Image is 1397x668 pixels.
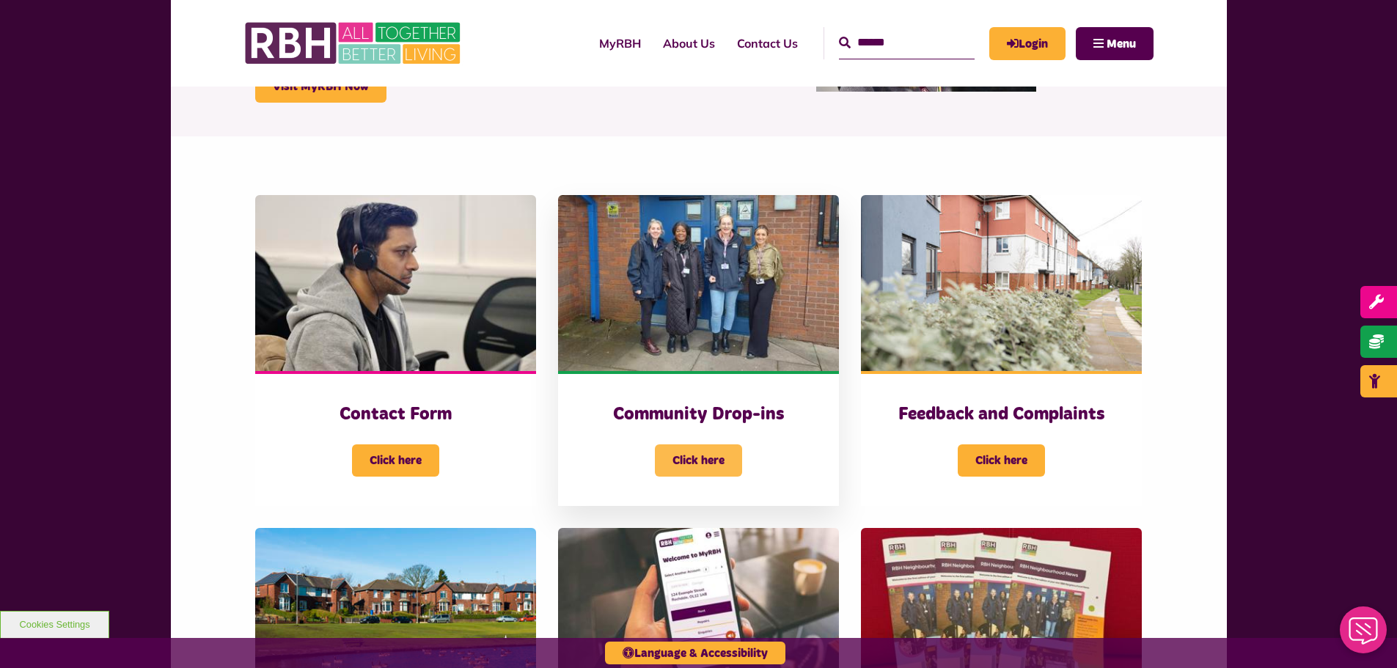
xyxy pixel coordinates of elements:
[958,444,1045,477] span: Click here
[255,70,386,103] a: Visit MyRBH Now
[558,195,839,371] img: Heywood Drop In 2024
[244,15,464,72] img: RBH
[861,195,1142,506] a: Feedback and Complaints Click here
[839,27,975,59] input: Search
[726,23,809,63] a: Contact Us
[1076,27,1154,60] button: Navigation
[861,195,1142,371] img: SAZMEDIA RBH 22FEB24 97
[1107,38,1136,50] span: Menu
[1331,602,1397,668] iframe: Netcall Web Assistant for live chat
[285,403,507,426] h3: Contact Form
[255,195,536,506] a: Contact Form Click here
[588,23,652,63] a: MyRBH
[352,444,439,477] span: Click here
[989,27,1066,60] a: MyRBH
[255,195,536,371] img: Contact Centre February 2024 (4)
[652,23,726,63] a: About Us
[587,403,810,426] h3: Community Drop-ins
[655,444,742,477] span: Click here
[890,403,1112,426] h3: Feedback and Complaints
[558,195,839,506] a: Community Drop-ins Click here
[605,642,785,664] button: Language & Accessibility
